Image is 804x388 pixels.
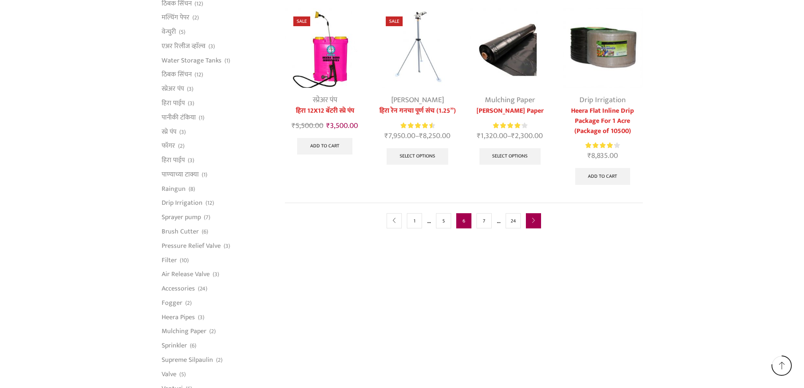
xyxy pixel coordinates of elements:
[216,356,222,364] span: (2)
[377,106,457,116] a: हिरा रेन गनचा पूर्ण संच (1.25”)
[162,310,195,324] a: Heera Pipes
[419,130,423,142] span: ₹
[162,210,201,225] a: Sprayer pump
[579,94,626,106] a: Drip Irrigation
[407,213,422,228] a: Page 1
[195,71,203,79] span: (12)
[213,270,219,279] span: (3)
[456,213,471,228] span: Page 6
[188,99,194,108] span: (3)
[292,119,323,132] bdi: 5,500.00
[162,282,195,296] a: Accessories
[162,339,187,353] a: Sprinkler
[479,148,541,165] a: Select options for “Heera Mulching Paper”
[377,8,457,88] img: Heera Rain Gun Complete Set
[162,53,222,68] a: Water Storage Tanks
[470,130,550,142] span: –
[162,239,221,253] a: Pressure Relief Valve
[285,203,643,239] nav: Product Pagination
[185,299,192,307] span: (2)
[179,28,185,36] span: (5)
[162,324,206,339] a: Mulching Paper
[292,119,295,132] span: ₹
[206,199,214,207] span: (12)
[326,119,330,132] span: ₹
[189,185,195,193] span: (8)
[470,8,550,88] img: Heera Mulching Paper
[506,213,521,228] a: Page 24
[162,225,199,239] a: Brush Cutter
[204,213,210,222] span: (7)
[436,213,451,228] a: Page 5
[188,156,194,165] span: (3)
[162,39,206,53] a: एअर रिलीज व्हाॅल्व
[162,139,175,153] a: फॉगर
[162,182,186,196] a: Raingun
[198,285,207,293] span: (24)
[162,125,176,139] a: स्प्रे पंप
[162,82,184,96] a: स्प्रेअर पंप
[162,11,189,25] a: मल्चिंग पेपर
[199,114,204,122] span: (1)
[162,296,182,310] a: Fogger
[293,16,310,26] span: Sale
[587,149,591,162] span: ₹
[162,196,203,210] a: Drip Irrigation
[493,121,522,130] span: Rated out of 5
[476,213,492,228] a: Page 7
[485,94,535,106] a: Mulching Paper
[497,215,501,226] span: …
[202,228,208,236] span: (6)
[162,353,213,367] a: Supreme Silpaulin
[190,342,196,350] span: (6)
[162,25,176,39] a: वेन्चुरी
[162,110,196,125] a: पानीकी टंकिया
[225,57,230,65] span: (1)
[178,142,184,150] span: (2)
[162,68,192,82] a: ठिबक सिंचन
[198,313,204,322] span: (3)
[209,327,216,336] span: (2)
[179,370,186,379] span: (5)
[162,267,210,282] a: Air Release Valve
[511,130,515,142] span: ₹
[162,253,177,267] a: Filter
[384,130,388,142] span: ₹
[285,106,365,116] a: हिरा 12X12 बॅटरी स्प्रे पंप
[470,106,550,116] a: [PERSON_NAME] Paper
[391,94,444,106] a: [PERSON_NAME]
[162,367,176,381] a: Valve
[419,130,450,142] bdi: 8,250.00
[202,171,207,179] span: (1)
[187,85,193,93] span: (3)
[297,138,352,155] a: Add to cart: “हिरा 12X12 बॅटरी स्प्रे पंप”
[587,149,618,162] bdi: 8,835.00
[401,121,435,130] div: Rated 4.67 out of 5
[208,42,215,51] span: (3)
[179,128,186,136] span: (3)
[192,14,199,22] span: (2)
[162,96,185,110] a: हिरा पाईप
[563,8,642,88] img: Flat Inline
[377,130,457,142] span: –
[575,168,631,185] a: Add to cart: “Heera Flat Inline Drip Package For 1 Acre (Package of 10500)”
[387,148,448,165] a: Select options for “हिरा रेन गनचा पूर्ण संच (1.25'')”
[386,16,403,26] span: Sale
[326,119,358,132] bdi: 3,500.00
[162,153,185,168] a: हिरा पाईप
[585,141,620,150] div: Rated 4.21 out of 5
[401,121,433,130] span: Rated out of 5
[285,8,365,88] img: Heera 12X12 Battery Spray Pump
[585,141,614,150] span: Rated out of 5
[180,256,189,265] span: (10)
[313,94,337,106] a: स्प्रेअर पंप
[224,242,230,250] span: (3)
[563,106,642,136] a: Heera Flat Inline Drip Package For 1 Acre (Package of 10500)
[477,130,481,142] span: ₹
[427,215,431,226] span: …
[477,130,507,142] bdi: 1,320.00
[384,130,415,142] bdi: 7,950.00
[162,167,199,182] a: पाण्याच्या टाक्या
[493,121,527,130] div: Rated 4.27 out of 5
[511,130,543,142] bdi: 2,300.00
